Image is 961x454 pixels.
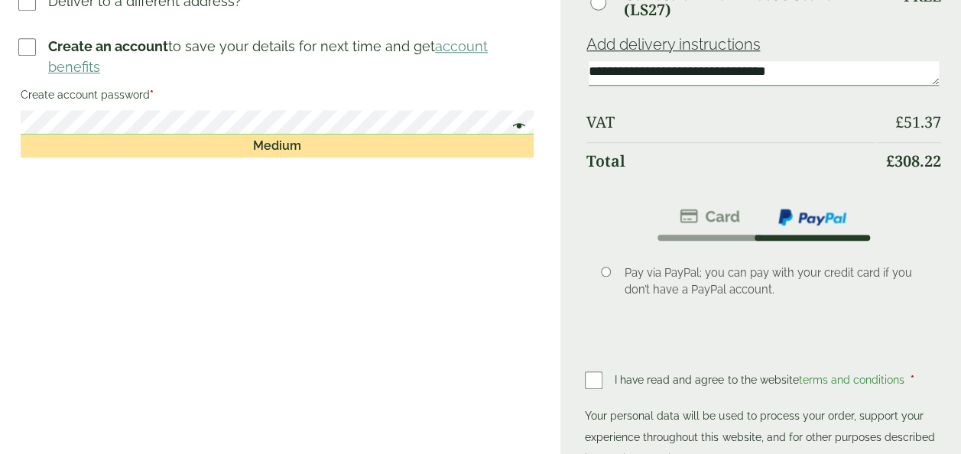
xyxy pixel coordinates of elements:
bdi: 308.22 [886,151,941,171]
span: £ [886,151,894,171]
label: Create account password [21,84,534,110]
th: Total [586,142,875,180]
th: VAT [586,104,875,141]
span: £ [895,112,904,132]
strong: Create an account [48,38,168,54]
img: stripe.png [680,207,740,225]
div: Medium [21,135,534,157]
bdi: 51.37 [895,112,941,132]
a: account benefits [48,38,488,75]
span: I have read and agree to the website [615,374,907,386]
a: Add delivery instructions [586,35,760,54]
abbr: required [910,374,914,386]
p: to save your details for next time and get [48,36,536,77]
a: terms and conditions [798,374,904,386]
abbr: required [150,89,154,101]
img: ppcp-gateway.png [777,207,848,227]
p: Pay via PayPal; you can pay with your credit card if you don’t have a PayPal account. [625,264,919,298]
